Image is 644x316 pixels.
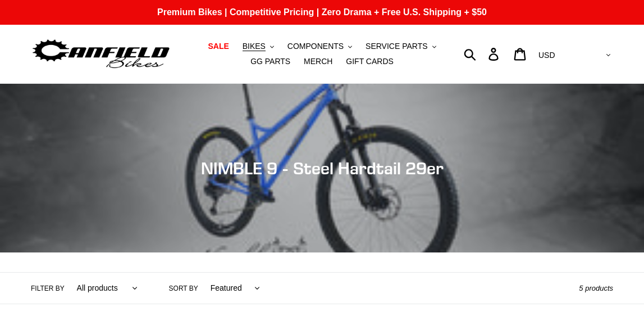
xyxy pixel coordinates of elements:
[250,57,290,66] span: GG PARTS
[169,283,198,294] label: Sort by
[282,39,358,54] button: COMPONENTS
[366,42,427,51] span: SERVICE PARTS
[31,37,171,72] img: Canfield Bikes
[360,39,441,54] button: SERVICE PARTS
[243,42,266,51] span: BIKES
[202,39,234,54] a: SALE
[340,54,399,69] a: GIFT CARDS
[298,54,338,69] a: MERCH
[245,54,296,69] a: GG PARTS
[304,57,332,66] span: MERCH
[346,57,394,66] span: GIFT CARDS
[31,283,65,294] label: Filter by
[579,284,613,292] span: 5 products
[208,42,229,51] span: SALE
[237,39,280,54] button: BIKES
[201,158,444,178] span: NIMBLE 9 - Steel Hardtail 29er
[287,42,344,51] span: COMPONENTS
